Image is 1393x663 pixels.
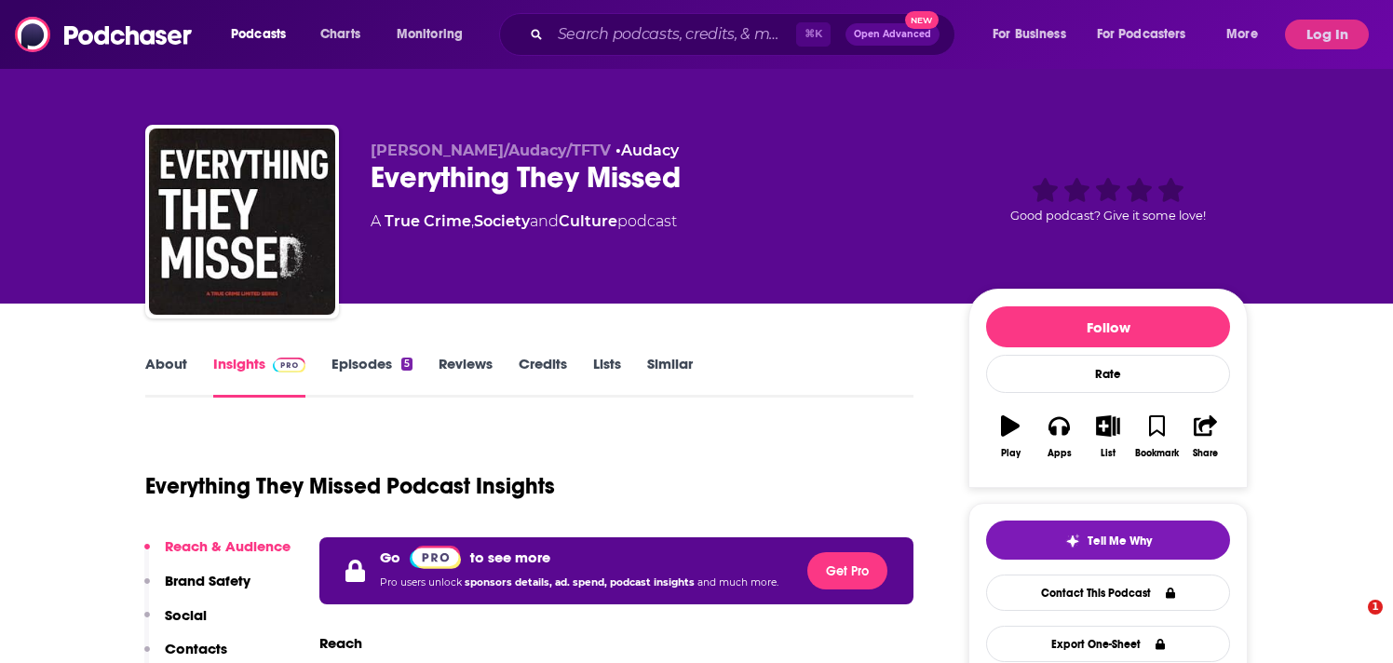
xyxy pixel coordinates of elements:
a: About [145,355,187,398]
span: For Business [993,21,1066,47]
span: • [615,142,679,159]
span: Tell Me Why [1088,534,1152,548]
button: open menu [1213,20,1281,49]
button: Social [144,606,207,641]
button: Brand Safety [144,572,250,606]
p: Pro users unlock and much more. [380,569,778,597]
div: Share [1193,448,1218,459]
span: sponsors details, ad. spend, podcast insights [465,576,697,589]
span: Good podcast? Give it some love! [1010,209,1206,223]
button: Follow [986,306,1230,347]
img: Podchaser Pro [273,358,305,372]
img: Everything They Missed [149,129,335,315]
span: New [905,11,939,29]
p: Reach & Audience [165,537,291,555]
img: Podchaser - Follow, Share and Rate Podcasts [15,17,194,52]
button: Play [986,403,1035,470]
a: Audacy [621,142,679,159]
img: Podchaser Pro [410,546,461,569]
p: Brand Safety [165,572,250,589]
div: List [1101,448,1116,459]
a: Credits [519,355,567,398]
a: InsightsPodchaser Pro [213,355,305,398]
button: Apps [1035,403,1083,470]
button: Log In [1285,20,1369,49]
a: Reviews [439,355,493,398]
h3: Reach [319,634,362,652]
span: , [471,212,474,230]
p: Contacts [165,640,227,657]
a: Lists [593,355,621,398]
button: Share [1182,403,1230,470]
button: Bookmark [1132,403,1181,470]
button: open menu [218,20,310,49]
button: open menu [1085,20,1213,49]
input: Search podcasts, credits, & more... [550,20,796,49]
span: Monitoring [397,21,463,47]
a: Culture [559,212,617,230]
div: 5 [401,358,412,371]
span: Podcasts [231,21,286,47]
div: A podcast [371,210,677,233]
a: Society [474,212,530,230]
span: 1 [1368,600,1383,615]
button: Reach & Audience [144,537,291,572]
a: Charts [308,20,372,49]
div: Bookmark [1135,448,1179,459]
button: tell me why sparkleTell Me Why [986,521,1230,560]
span: Open Advanced [854,30,931,39]
button: Get Pro [807,552,887,589]
p: Social [165,606,207,624]
button: Open AdvancedNew [845,23,940,46]
iframe: Intercom live chat [1330,600,1374,644]
a: Pro website [410,545,461,569]
span: More [1226,21,1258,47]
div: Apps [1048,448,1072,459]
a: Contact This Podcast [986,575,1230,611]
button: open menu [384,20,487,49]
span: [PERSON_NAME]/Audacy/TFTV [371,142,611,159]
span: ⌘ K [796,22,831,47]
div: Search podcasts, credits, & more... [517,13,973,56]
span: Charts [320,21,360,47]
h1: Everything They Missed Podcast Insights [145,472,555,500]
a: True Crime [385,212,471,230]
span: For Podcasters [1097,21,1186,47]
div: Good podcast? Give it some love! [968,142,1248,257]
a: Similar [647,355,693,398]
div: Rate [986,355,1230,393]
span: and [530,212,559,230]
button: open menu [980,20,1089,49]
p: Go [380,548,400,566]
button: Export One-Sheet [986,626,1230,662]
div: Play [1001,448,1021,459]
button: List [1084,403,1132,470]
p: to see more [470,548,550,566]
img: tell me why sparkle [1065,534,1080,548]
a: Episodes5 [331,355,412,398]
